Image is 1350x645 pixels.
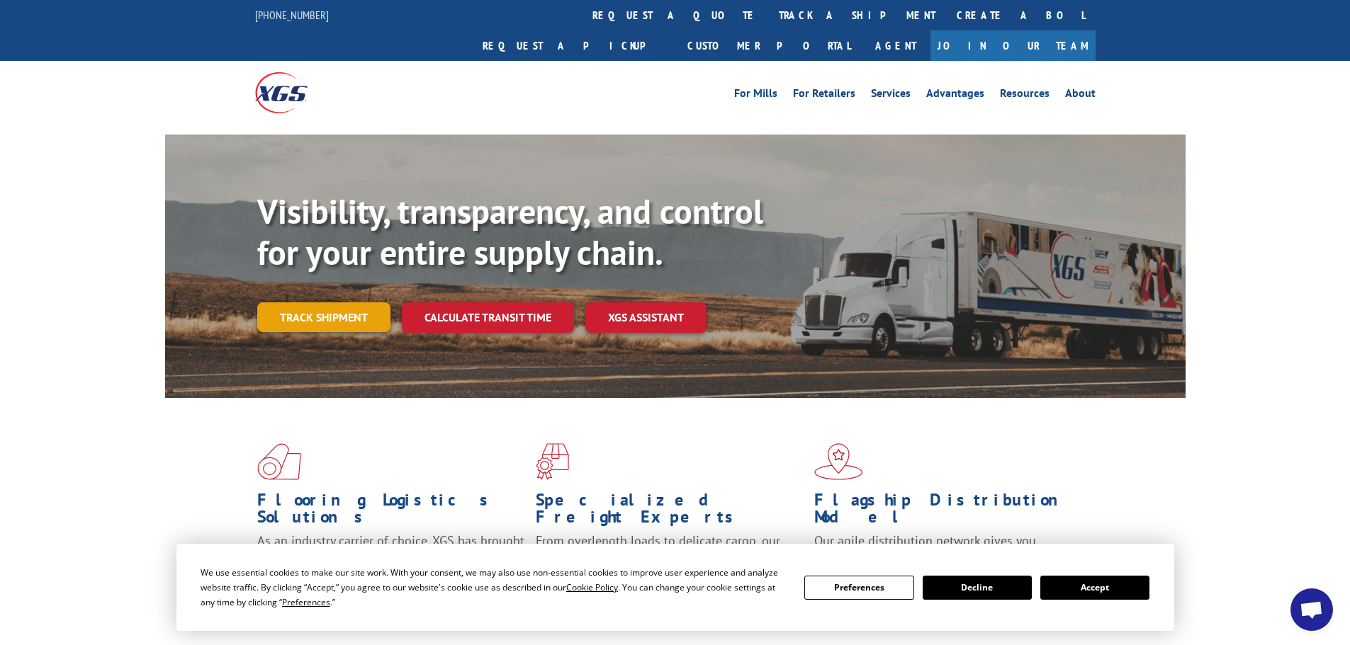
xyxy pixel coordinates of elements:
p: From overlength loads to delicate cargo, our experienced staff knows the best way to move your fr... [536,532,804,595]
b: Visibility, transparency, and control for your entire supply chain. [257,189,763,274]
span: As an industry carrier of choice, XGS has brought innovation and dedication to flooring logistics... [257,532,524,583]
a: Request a pickup [472,30,677,61]
a: Customer Portal [677,30,861,61]
span: Cookie Policy [566,581,618,593]
span: Our agile distribution network gives you nationwide inventory management on demand. [814,532,1075,566]
a: Track shipment [257,302,390,332]
button: Accept [1040,576,1149,600]
h1: Flagship Distribution Model [814,491,1082,532]
div: We use essential cookies to make our site work. With your consent, we may also use non-essential ... [201,565,787,610]
img: xgs-icon-focused-on-flooring-red [536,443,569,480]
a: Resources [1000,88,1050,103]
a: Calculate transit time [402,302,574,333]
span: Preferences [282,596,330,608]
div: Open chat [1290,588,1333,631]
h1: Flooring Logistics Solutions [257,491,525,532]
a: Agent [861,30,930,61]
a: Advantages [926,88,984,103]
a: For Mills [734,88,777,103]
img: xgs-icon-total-supply-chain-intelligence-red [257,443,301,480]
a: Join Our Team [930,30,1096,61]
a: For Retailers [793,88,855,103]
a: Services [871,88,911,103]
div: Cookie Consent Prompt [176,544,1174,631]
button: Preferences [804,576,913,600]
button: Decline [923,576,1032,600]
img: xgs-icon-flagship-distribution-model-red [814,443,863,480]
h1: Specialized Freight Experts [536,491,804,532]
a: About [1065,88,1096,103]
a: XGS ASSISTANT [585,302,707,333]
a: [PHONE_NUMBER] [255,8,329,22]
